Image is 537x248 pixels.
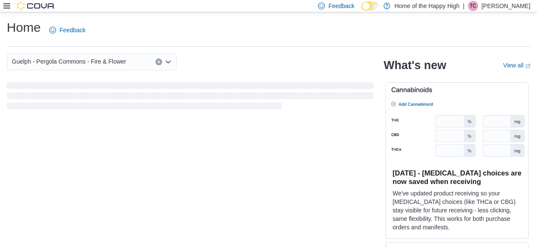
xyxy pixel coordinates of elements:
div: Taylor Corbett [468,1,478,11]
a: Feedback [46,22,89,39]
button: Open list of options [165,59,172,65]
h2: What's new [384,59,446,72]
h1: Home [7,19,41,36]
button: Clear input [155,59,162,65]
img: Cova [17,2,55,10]
p: [PERSON_NAME] [481,1,530,11]
input: Dark Mode [361,2,379,11]
p: Home of the Happy High [394,1,459,11]
span: Feedback [59,26,85,34]
svg: External link [525,64,530,69]
a: View allExternal link [503,62,530,69]
span: TC [470,1,476,11]
p: | [463,1,464,11]
h3: [DATE] - [MEDICAL_DATA] choices are now saved when receiving [393,169,521,186]
span: Guelph - Pergola Commons - Fire & Flower [12,56,126,67]
span: Feedback [328,2,354,10]
p: We've updated product receiving so your [MEDICAL_DATA] choices (like THCa or CBG) stay visible fo... [393,189,521,231]
span: Loading [7,84,374,111]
